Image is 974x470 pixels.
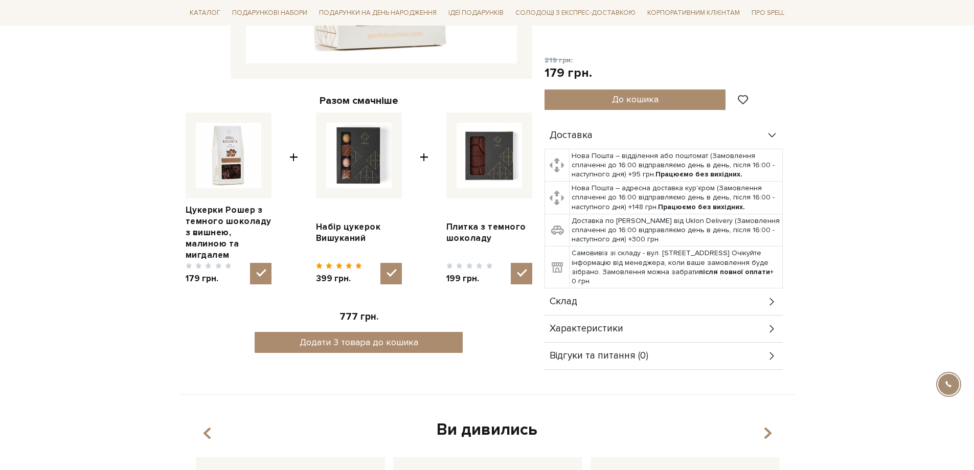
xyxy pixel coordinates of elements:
span: Склад [550,297,577,306]
span: + [289,113,298,285]
b: Працюємо без вихідних. [655,170,742,178]
span: 199 грн. [446,273,493,284]
span: До кошика [612,94,659,105]
td: Доставка по [PERSON_NAME] від Uklon Delivery (Замовлення сплаченні до 16:00 відправляємо день в д... [570,214,783,247]
div: Разом смачніше [186,94,532,107]
img: Набір цукерок Вишуканий [326,123,392,188]
span: 399 грн. [316,273,363,284]
td: Нова Пошта – адресна доставка кур'єром (Замовлення сплаченні до 16:00 відправляємо день в день, п... [570,182,783,214]
span: Відгуки та питання (0) [550,351,648,361]
div: Ви дивились [192,419,783,441]
span: Характеристики [550,324,623,333]
a: Плитка з темного шоколаду [446,221,532,244]
a: Ідеї подарунків [444,5,508,21]
button: До кошика [545,89,726,110]
span: + [420,113,428,285]
a: Солодощі з експрес-доставкою [511,4,640,21]
a: Корпоративним клієнтам [643,5,744,21]
span: 179 грн. [186,273,232,284]
a: Каталог [186,5,224,21]
span: 777 грн. [339,311,378,323]
b: Працюємо без вихідних. [658,203,745,211]
a: Подарункові набори [228,5,311,21]
span: Доставка [550,131,593,140]
img: Цукерки Рошер з темного шоколаду з вишнею, малиною та мигдалем [196,123,261,188]
td: Нова Пошта – відділення або поштомат (Замовлення сплаченні до 16:00 відправляємо день в день, піс... [570,149,783,182]
button: Додати 3 товара до кошика [255,332,463,353]
b: після повної оплати [699,267,770,276]
a: Про Spell [748,5,788,21]
td: Самовивіз зі складу - вул. [STREET_ADDRESS] Очікуйте інформацію від менеджера, коли ваше замовлен... [570,247,783,288]
a: Цукерки Рошер з темного шоколаду з вишнею, малиною та мигдалем [186,205,271,261]
span: 219 грн. [545,56,573,64]
div: 179 грн. [545,65,592,81]
img: Плитка з темного шоколаду [457,123,522,188]
a: Подарунки на День народження [315,5,441,21]
a: Набір цукерок Вишуканий [316,221,402,244]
